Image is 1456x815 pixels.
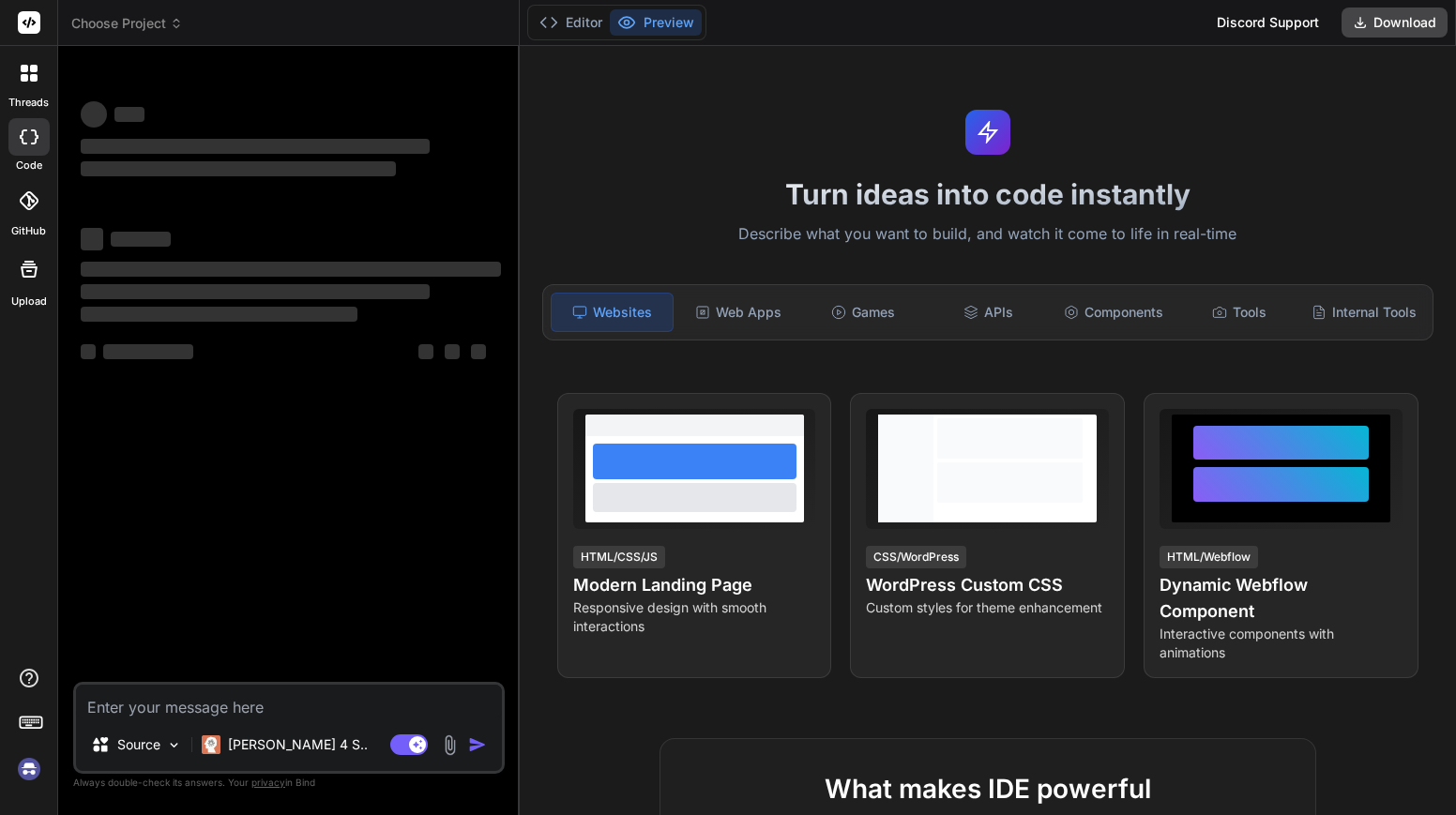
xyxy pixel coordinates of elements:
[531,177,1445,211] h1: Turn ideas into code instantly
[81,284,430,299] span: ‌
[228,735,368,754] p: [PERSON_NAME] 4 S..
[573,572,816,598] h4: Modern Landing Page
[418,344,433,359] span: ‌
[166,737,182,753] img: Pick Models
[73,774,505,792] p: Always double-check its answers. Your in Bind
[71,14,183,33] span: Choose Project
[81,262,501,277] span: ‌
[573,546,665,568] div: HTML/CSS/JS
[532,9,610,36] button: Editor
[531,222,1445,247] p: Describe what you want to build, and watch it come to life in real-time
[866,572,1109,598] h4: WordPress Custom CSS
[81,139,430,154] span: ‌
[690,769,1285,808] h2: What makes IDE powerful
[11,223,46,239] label: GitHub
[81,101,107,128] span: ‌
[81,344,96,359] span: ‌
[1178,293,1299,332] div: Tools
[81,161,396,176] span: ‌
[111,232,171,247] span: ‌
[81,228,103,250] span: ‌
[468,735,487,754] img: icon
[11,294,47,309] label: Upload
[1206,8,1330,38] div: Discord Support
[610,9,702,36] button: Preview
[1160,572,1403,625] h4: Dynamic Webflow Component
[866,546,966,568] div: CSS/WordPress
[1160,625,1403,662] p: Interactive components with animations
[471,344,486,359] span: ‌
[551,293,674,332] div: Websites
[439,734,461,756] img: attachment
[803,293,924,332] div: Games
[1054,293,1175,332] div: Components
[202,735,220,754] img: Claude 4 Sonnet
[251,777,285,788] span: privacy
[8,95,49,111] label: threads
[866,598,1109,617] p: Custom styles for theme enhancement
[13,753,45,785] img: signin
[573,598,816,636] p: Responsive design with smooth interactions
[928,293,1049,332] div: APIs
[445,344,460,359] span: ‌
[117,735,160,754] p: Source
[1342,8,1448,38] button: Download
[103,344,193,359] span: ‌
[677,293,798,332] div: Web Apps
[16,158,42,174] label: code
[1304,293,1425,332] div: Internal Tools
[114,107,144,122] span: ‌
[81,307,357,322] span: ‌
[1160,546,1258,568] div: HTML/Webflow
